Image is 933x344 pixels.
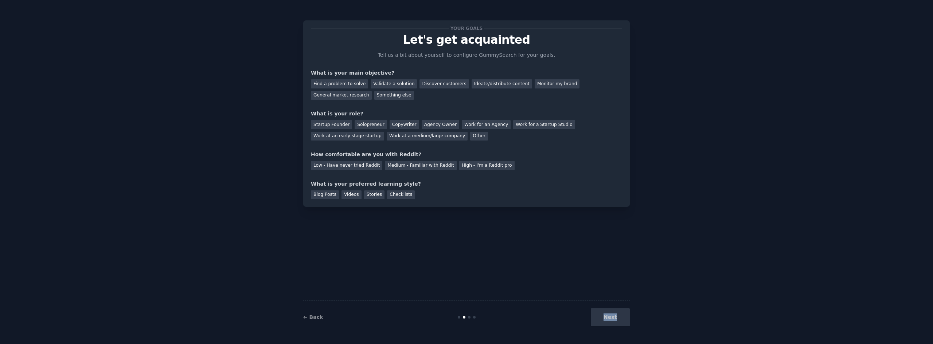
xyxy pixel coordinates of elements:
[472,79,532,88] div: Ideate/distribute content
[311,151,622,158] div: How comfortable are you with Reddit?
[311,33,622,46] p: Let's get acquainted
[311,180,622,188] div: What is your preferred learning style?
[341,190,362,199] div: Videos
[470,132,488,141] div: Other
[311,120,352,129] div: Startup Founder
[422,120,459,129] div: Agency Owner
[513,120,575,129] div: Work for a Startup Studio
[311,161,382,170] div: Low - Have never tried Reddit
[419,79,469,88] div: Discover customers
[311,132,384,141] div: Work at an early stage startup
[311,190,339,199] div: Blog Posts
[390,120,419,129] div: Copywriter
[385,161,456,170] div: Medium - Familiar with Reddit
[387,190,415,199] div: Checklists
[371,79,417,88] div: Validate a solution
[459,161,515,170] div: High - I'm a Reddit pro
[387,132,468,141] div: Work at a medium/large company
[364,190,384,199] div: Stories
[303,314,323,320] a: ← Back
[311,110,622,118] div: What is your role?
[311,91,372,100] div: General market research
[311,79,368,88] div: Find a problem to solve
[374,91,414,100] div: Something else
[355,120,387,129] div: Solopreneur
[449,24,484,32] span: Your goals
[462,120,511,129] div: Work for an Agency
[535,79,579,88] div: Monitor my brand
[375,51,558,59] p: Tell us a bit about yourself to configure GummySearch for your goals.
[311,69,622,77] div: What is your main objective?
